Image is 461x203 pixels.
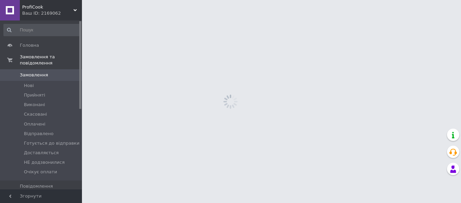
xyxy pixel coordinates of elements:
[20,54,82,66] span: Замовлення та повідомлення
[3,24,81,36] input: Пошук
[24,131,54,137] span: Відправлено
[20,183,53,189] span: Повідомлення
[22,10,82,16] div: Ваш ID: 2169062
[24,83,34,89] span: Нові
[24,169,57,175] span: Очікує оплати
[24,150,59,156] span: Доставляється
[24,140,80,146] span: Готується до відправки
[24,159,65,165] span: НЕ додзвонилися
[24,102,45,108] span: Виконані
[22,4,73,10] span: ProfiCook
[20,72,48,78] span: Замовлення
[20,42,39,48] span: Головна
[24,92,45,98] span: Прийняті
[24,121,45,127] span: Оплачені
[24,111,47,117] span: Скасовані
